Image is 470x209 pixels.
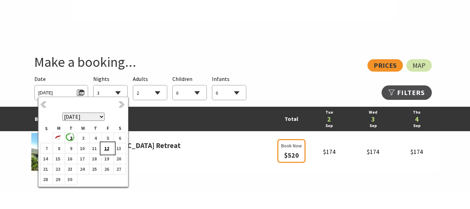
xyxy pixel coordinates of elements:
[41,154,53,164] td: 14
[114,164,126,174] td: 27
[413,63,426,68] span: Map
[77,143,89,154] td: 10
[53,144,62,153] b: 8
[77,154,86,163] b: 17
[53,164,65,174] td: 22
[31,151,276,160] span: Gerringong
[53,124,65,133] th: M
[65,154,77,164] td: 16
[410,148,423,156] span: $174
[89,165,98,174] b: 25
[34,75,46,82] span: Date
[212,75,229,82] span: Infants
[355,116,392,123] a: 3
[38,87,84,96] span: [DATE]
[114,154,123,163] b: 20
[102,164,114,174] td: 26
[41,165,50,174] b: 21
[41,154,50,163] b: 14
[133,75,148,82] span: Adults
[65,143,77,154] td: 9
[284,151,299,159] span: $520
[77,165,86,174] b: 24
[311,123,348,129] a: Sep
[41,164,53,174] td: 21
[114,154,126,164] td: 20
[93,75,128,101] div: Choose a number of nights
[89,164,102,174] td: 25
[31,133,83,171] img: parkridgea.jpg
[114,165,123,174] b: 27
[398,123,435,129] a: Sep
[65,175,74,184] b: 30
[34,75,88,101] div: Please choose your desired arrival date
[281,142,302,149] span: Book Now
[367,148,379,156] span: $174
[53,165,62,174] b: 22
[114,144,123,153] b: 13
[311,109,348,116] a: Tue
[355,123,392,129] a: Sep
[77,133,89,143] td: 3
[114,134,123,143] b: 6
[41,143,53,154] td: 7
[77,154,89,164] td: 17
[277,152,306,159] a: Book Now $520
[102,124,114,133] th: F
[65,174,77,185] td: 30
[102,133,114,143] td: 5
[102,134,111,143] b: 5
[93,75,109,84] span: Nights
[41,144,50,153] b: 7
[86,140,181,151] a: [GEOGRAPHIC_DATA] Retreat
[31,107,276,131] td: Best Rates
[276,107,307,131] td: Total
[77,124,89,133] th: W
[114,133,126,143] td: 6
[41,124,53,133] th: S
[89,143,102,154] td: 11
[65,124,77,133] th: T
[53,175,62,184] b: 29
[102,154,111,163] b: 19
[65,164,77,174] td: 23
[114,124,126,133] th: S
[77,144,86,153] b: 10
[102,143,114,154] td: 12
[102,154,114,164] td: 19
[65,134,74,143] b: 2
[65,144,74,153] b: 9
[398,109,435,116] a: Thu
[53,174,65,185] td: 29
[65,154,74,163] b: 16
[89,154,102,164] td: 18
[311,116,348,123] a: 2
[323,148,335,156] span: $174
[89,144,98,153] b: 11
[89,133,102,143] td: 4
[89,154,98,163] b: 18
[89,124,102,133] th: T
[53,134,62,143] i: 1
[114,143,126,154] td: 13
[89,134,98,143] b: 4
[41,174,53,185] td: 28
[406,59,432,72] a: Map
[102,165,111,174] b: 26
[172,75,192,82] span: Children
[53,143,65,154] td: 8
[355,109,392,116] a: Wed
[41,175,50,184] b: 28
[102,144,111,153] b: 12
[65,165,74,174] b: 23
[77,134,86,143] b: 3
[53,154,65,164] td: 15
[77,164,89,174] td: 24
[65,133,77,143] td: 2
[53,154,62,163] b: 15
[398,116,435,123] a: 4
